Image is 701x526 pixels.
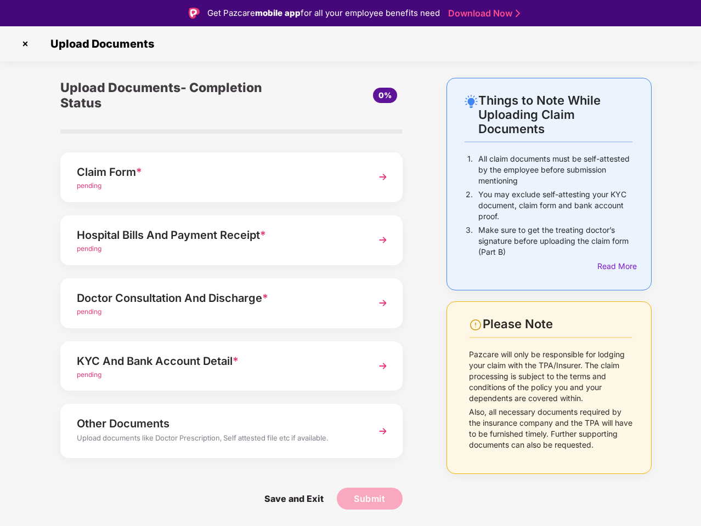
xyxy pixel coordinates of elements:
[77,415,360,432] div: Other Documents
[478,225,632,258] p: Make sure to get the treating doctor’s signature before uploading the claim form (Part B)
[466,189,473,222] p: 2.
[478,153,632,186] p: All claim documents must be self-attested by the employee before submission mentioning
[77,244,101,253] span: pending
[478,93,632,136] div: Things to Note While Uploading Claim Documents
[466,225,473,258] p: 3.
[60,78,289,113] div: Upload Documents- Completion Status
[373,230,393,250] img: svg+xml;base64,PHN2ZyBpZD0iTmV4dCIgeG1sbnM9Imh0dHA6Ly93d3cudzMub3JnLzIwMDAvc3ZnIiB3aWR0aD0iMzYiIG...
[483,317,632,331] div: Please Note
[516,8,520,19] img: Stroke
[378,90,392,100] span: 0%
[373,356,393,376] img: svg+xml;base64,PHN2ZyBpZD0iTmV4dCIgeG1sbnM9Imh0dHA6Ly93d3cudzMub3JnLzIwMDAvc3ZnIiB3aWR0aD0iMzYiIG...
[469,407,632,450] p: Also, all necessary documents required by the insurance company and the TPA will have to be furni...
[77,432,360,447] div: Upload documents like Doctor Prescription, Self attested file etc if available.
[465,95,478,108] img: svg+xml;base64,PHN2ZyB4bWxucz0iaHR0cDovL3d3dy53My5vcmcvMjAwMC9zdmciIHdpZHRoPSIyNC4wOTMiIGhlaWdodD...
[77,289,360,307] div: Doctor Consultation And Discharge
[77,307,101,316] span: pending
[373,167,393,187] img: svg+xml;base64,PHN2ZyBpZD0iTmV4dCIgeG1sbnM9Imh0dHA6Ly93d3cudzMub3JnLzIwMDAvc3ZnIiB3aWR0aD0iMzYiIG...
[478,189,632,222] p: You may exclude self-attesting your KYC document, claim form and bank account proof.
[189,8,200,19] img: Logo
[469,318,482,331] img: svg+xml;base64,PHN2ZyBpZD0iV2FybmluZ18tXzI0eDI0IiBkYXRhLW5hbWU9Ildhcm5pbmcgLSAyNHgyNCIgeG1sbnM9Im...
[253,488,335,510] span: Save and Exit
[39,37,160,50] span: Upload Documents
[77,226,360,244] div: Hospital Bills And Payment Receipt
[597,260,632,272] div: Read More
[467,153,473,186] p: 1.
[207,7,440,20] div: Get Pazcare for all your employee benefits need
[373,293,393,313] img: svg+xml;base64,PHN2ZyBpZD0iTmV4dCIgeG1sbnM9Imh0dHA6Ly93d3cudzMub3JnLzIwMDAvc3ZnIiB3aWR0aD0iMzYiIG...
[77,370,101,379] span: pending
[16,35,34,53] img: svg+xml;base64,PHN2ZyBpZD0iQ3Jvc3MtMzJ4MzIiIHhtbG5zPSJodHRwOi8vd3d3LnczLm9yZy8yMDAwL3N2ZyIgd2lkdG...
[77,352,360,370] div: KYC And Bank Account Detail
[77,181,101,190] span: pending
[77,163,360,181] div: Claim Form
[337,488,403,510] button: Submit
[373,421,393,441] img: svg+xml;base64,PHN2ZyBpZD0iTmV4dCIgeG1sbnM9Imh0dHA6Ly93d3cudzMub3JnLzIwMDAvc3ZnIiB3aWR0aD0iMzYiIG...
[255,8,301,18] strong: mobile app
[469,349,632,404] p: Pazcare will only be responsible for lodging your claim with the TPA/Insurer. The claim processin...
[448,8,517,19] a: Download Now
